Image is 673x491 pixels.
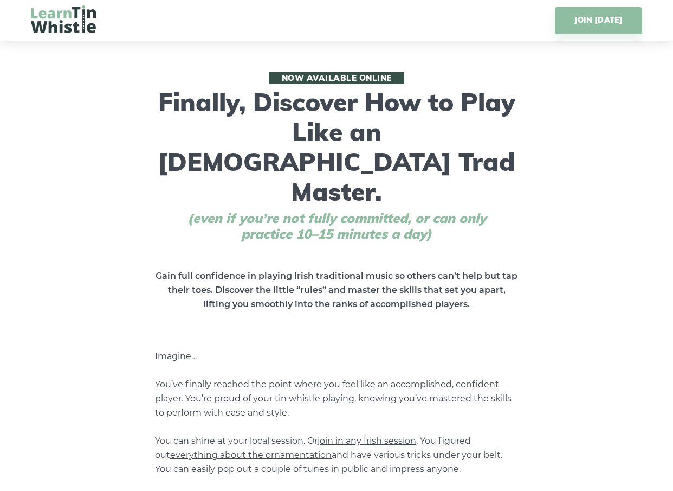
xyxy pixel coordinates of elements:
img: LearnTinWhistle.com [31,5,96,33]
span: everything about the ornamentation [170,450,332,460]
span: join in any Irish session [318,436,416,446]
a: JOIN [DATE] [555,7,642,34]
strong: Gain full confidence in playing Irish traditional music so others can’t help but tap their toes. ... [156,271,517,309]
span: Now available online [269,72,404,84]
span: (even if you’re not fully committed, or can only practice 10–15 minutes a day) [166,211,507,242]
h1: Finally, Discover How to Play Like an [DEMOGRAPHIC_DATA] Trad Master. [150,72,523,242]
